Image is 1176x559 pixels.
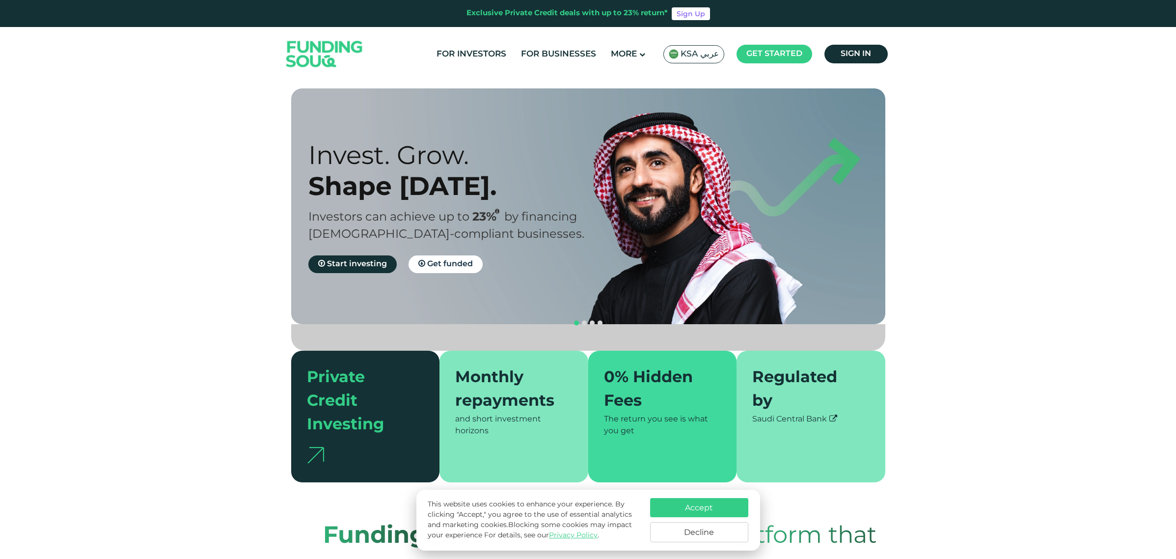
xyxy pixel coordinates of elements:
[580,319,588,327] button: navigation
[841,50,871,57] span: Sign in
[466,8,668,19] div: Exclusive Private Credit deals with up to 23% return*
[308,170,605,201] div: Shape [DATE].
[672,7,710,20] a: Sign Up
[604,366,710,414] div: 0% Hidden Fees
[409,255,483,273] a: Get funded
[484,532,599,539] span: For details, see our .
[669,49,679,59] img: SA Flag
[495,209,499,214] i: 23% IRR (expected) ~ 15% Net yield (expected)
[681,49,719,60] span: KSA عربي
[455,366,561,414] div: Monthly repayments
[427,260,473,268] span: Get funded
[588,319,596,327] button: navigation
[752,366,858,414] div: Regulated by
[650,522,748,542] button: Decline
[434,46,509,62] a: For Investors
[327,260,387,268] span: Start investing
[308,212,469,223] span: Investors can achieve up to
[746,50,802,57] span: Get started
[549,532,598,539] a: Privacy Policy
[472,212,504,223] span: 23%
[573,319,580,327] button: navigation
[308,255,397,273] a: Start investing
[308,140,605,170] div: Invest. Grow.
[428,522,632,539] span: Blocking some cookies may impact your experience
[455,414,573,437] div: and short investment horizons
[307,447,324,463] img: arrow
[428,500,640,541] p: This website uses cookies to enhance your experience. By clicking "Accept," you agree to the use ...
[650,498,748,517] button: Accept
[752,414,870,425] div: Saudi Central Bank
[323,525,496,548] strong: Funding Souq
[276,29,373,79] img: Logo
[611,50,637,58] span: More
[519,46,599,62] a: For Businesses
[307,366,412,437] div: Private Credit Investing
[604,414,721,437] div: The return you see is what you get
[824,45,888,63] a: Sign in
[596,319,604,327] button: navigation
